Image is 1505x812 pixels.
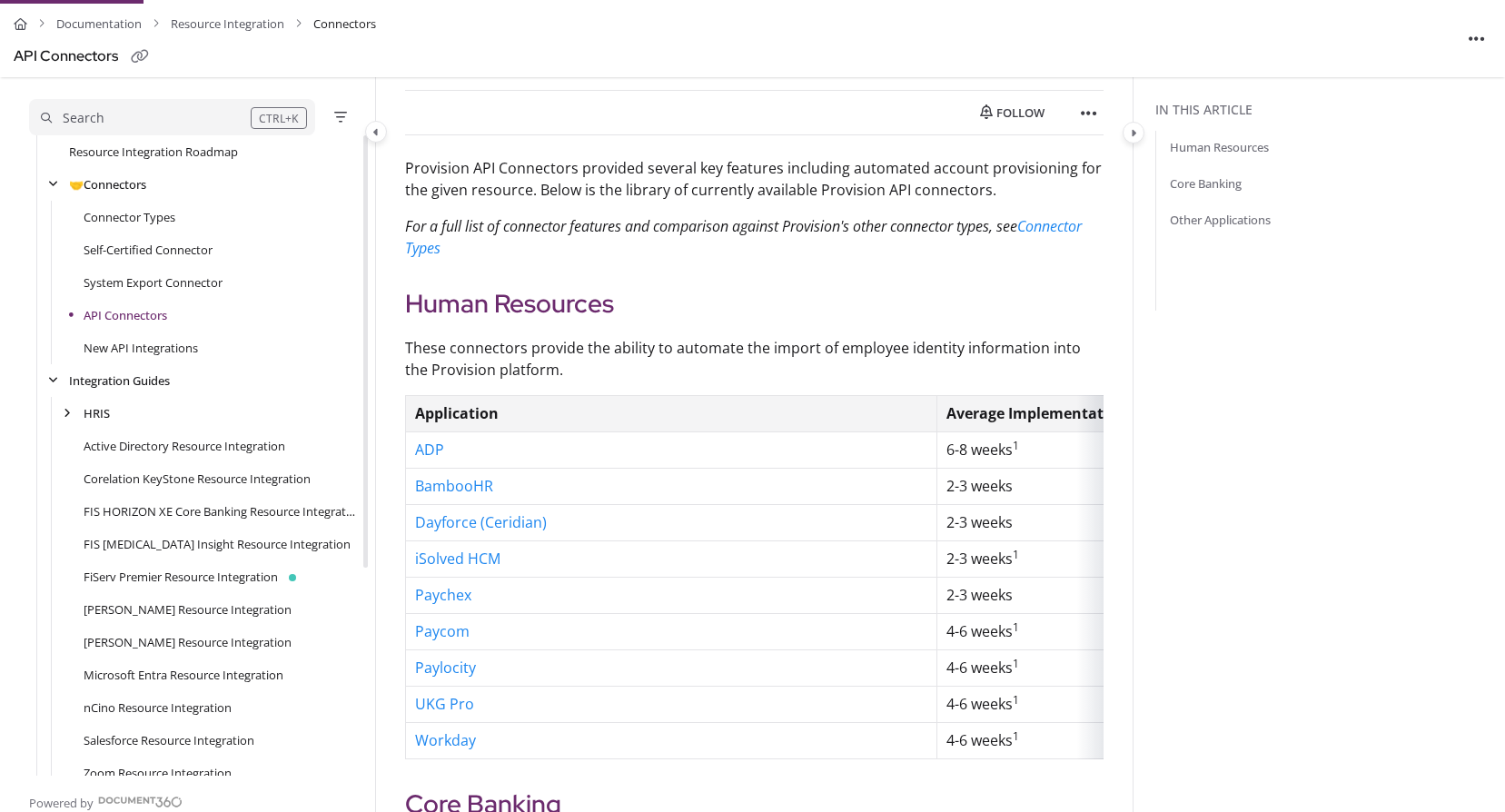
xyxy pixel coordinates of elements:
[84,698,232,717] a: nCino Resource Integration
[1013,656,1019,671] sup: 1
[69,143,238,161] a: Resource Integration Roadmap
[84,208,175,226] a: Connector Types
[415,512,547,532] a: Dayforce (Ceridian)
[84,273,223,292] a: System Export Connector
[946,728,1459,754] p: 4-6 weeks
[29,790,183,812] a: Powered by Document360 - opens in a new tab
[405,157,1104,201] p: Provision API Connectors provided several key features including automated account provisioning f...
[29,794,94,812] span: Powered by
[1170,211,1271,229] a: Other Applications
[415,658,476,678] a: Paylocity
[1170,174,1242,193] a: Core Banking
[1123,122,1144,144] button: Category toggle
[84,470,311,488] a: Corelation KeyStone Resource Integration
[946,473,1459,500] p: 2-3 weeks
[84,502,357,520] a: FIS HORIZON XE Core Banking Resource Integration
[415,549,500,569] a: iSolved HCM
[330,106,351,128] button: Filter
[84,241,213,259] a: Self-Certified Connector
[69,175,146,193] a: Connectors
[1013,438,1019,453] sup: 1
[84,306,167,324] a: API Connectors
[69,176,84,193] span: 🤝
[1013,692,1019,708] sup: 1
[405,337,1104,381] p: These connectors provide the ability to automate the import of employee identity information into...
[1013,619,1019,635] sup: 1
[415,585,471,605] a: Paychex
[415,730,476,750] a: Workday
[56,11,142,37] a: Documentation
[365,121,387,143] button: Category toggle
[84,731,254,749] a: Salesforce Resource Integration
[1462,24,1491,53] button: Article more options
[946,403,1197,423] strong: Average Implementation Duration
[405,216,1082,258] a: Connector Types
[405,216,1017,236] em: For a full list of connector features and comparison against Provision's other connector types, see
[1074,98,1104,127] button: Article more options
[1170,138,1269,156] a: Human Resources
[84,600,292,619] a: Jack Henry SilverLake Resource Integration
[84,404,110,422] a: HRIS
[405,284,1104,322] h2: Human Resources
[415,621,470,641] a: Paycom
[415,440,444,460] a: ADP
[965,98,1060,127] button: Follow
[946,437,1459,463] p: 6-8 weeks
[946,510,1459,536] p: 2-3 weeks
[98,797,183,807] img: Document360
[125,43,154,72] button: Copy link of
[946,655,1459,681] p: 4-6 weeks
[415,476,493,496] a: BambooHR
[415,694,474,714] a: UKG Pro
[44,176,62,193] div: arrow
[313,11,376,37] span: Connectors
[29,99,315,135] button: Search
[1155,100,1498,120] div: In this article
[44,372,62,390] div: arrow
[84,339,198,357] a: New API Integrations
[946,619,1459,645] p: 4-6 weeks
[171,11,284,37] a: Resource Integration
[84,568,278,586] a: FiServ Premier Resource Integration
[946,691,1459,718] p: 4-6 weeks
[415,403,499,423] strong: Application
[946,546,1459,572] p: 2-3 weeks
[84,764,232,782] a: Zoom Resource Integration
[84,535,351,553] a: FIS IBS Insight Resource Integration
[251,107,307,129] div: CTRL+K
[946,582,1459,609] p: 2-3 weeks
[14,44,118,70] div: API Connectors
[84,633,292,651] a: Jack Henry Symitar Resource Integration
[58,405,76,422] div: arrow
[84,666,283,684] a: Microsoft Entra Resource Integration
[1013,728,1019,744] sup: 1
[63,108,104,128] div: Search
[69,371,170,390] a: Integration Guides
[14,11,27,37] a: Home
[84,437,285,455] a: Active Directory Resource Integration
[1013,547,1019,562] sup: 1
